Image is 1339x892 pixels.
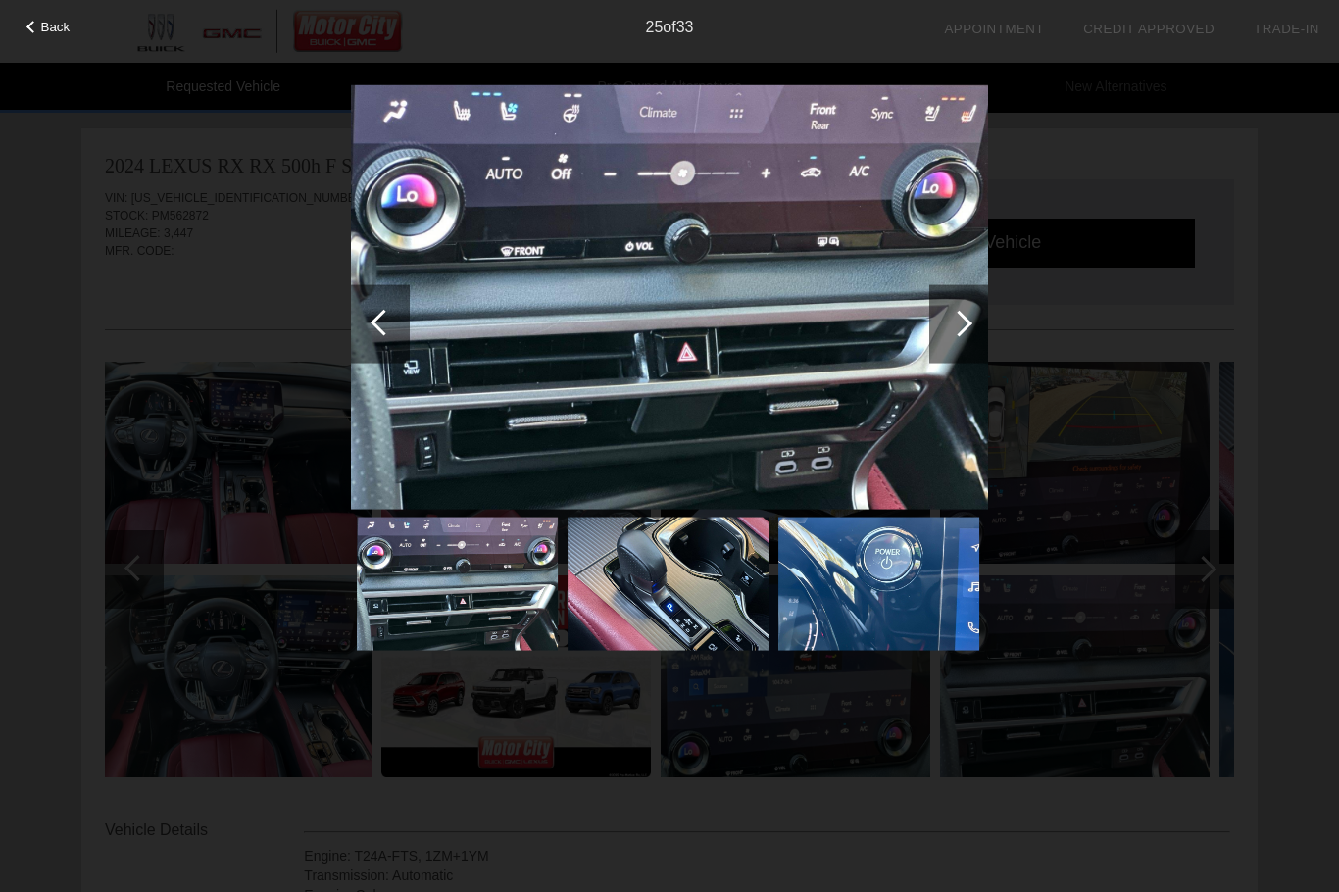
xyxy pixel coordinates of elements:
[1254,22,1319,36] a: Trade-In
[944,22,1044,36] a: Appointment
[41,20,71,34] span: Back
[351,84,988,509] img: 2e38a8c265314ea15da7de2c83178652x.jpg
[357,517,558,651] img: 2e38a8c265314ea15da7de2c83178652x.jpg
[1083,22,1215,36] a: Credit Approved
[676,19,694,35] span: 33
[568,517,769,651] img: 7c2ed2cbe2030364168f6837a3f58abex.jpg
[778,517,979,651] img: 2a99099af2316b19481e8f990161c65ax.jpg
[646,19,664,35] span: 25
